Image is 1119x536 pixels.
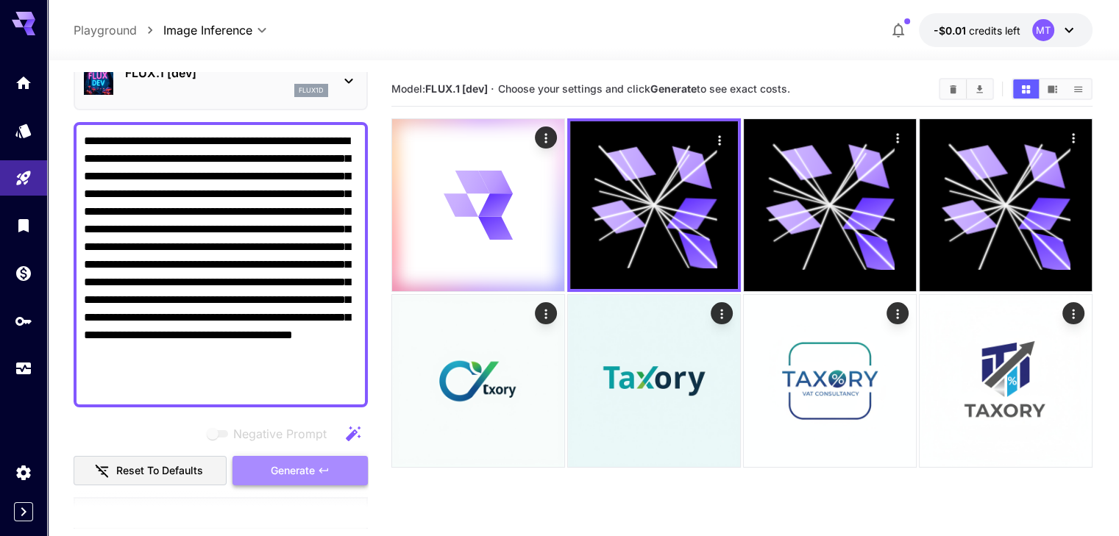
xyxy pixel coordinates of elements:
button: -$0.0122MT [919,13,1093,47]
button: Show images in list view [1065,79,1091,99]
span: Choose your settings and click to see exact costs. [498,82,790,95]
div: Actions [535,302,557,324]
div: Usage [15,360,32,378]
div: Library [15,216,32,235]
b: Generate [650,82,697,95]
b: FLUX.1 [dev] [425,82,487,95]
div: MT [1032,19,1054,41]
p: FLUX.1 [dev] [125,64,328,82]
a: Playground [74,21,137,39]
img: Z [568,295,740,467]
div: Wallet [15,264,32,282]
p: · [491,80,494,98]
button: Download All [967,79,992,99]
p: flux1d [299,85,324,96]
span: Negative prompts are not compatible with the selected model. [204,424,338,443]
div: FLUX.1 [dev]flux1d [84,58,358,103]
nav: breadcrumb [74,21,163,39]
div: Show images in grid viewShow images in video viewShow images in list view [1012,78,1093,100]
div: Actions [887,126,909,149]
button: Generate [232,456,368,486]
div: Clear ImagesDownload All [939,78,994,100]
div: API Keys [15,312,32,330]
button: Show images in grid view [1013,79,1039,99]
button: Clear Images [940,79,966,99]
button: Expand sidebar [14,502,33,521]
span: credits left [969,24,1020,37]
div: Actions [1062,126,1084,149]
img: 2Q== [392,295,564,467]
div: Actions [711,302,733,324]
div: Home [15,74,32,92]
span: Generate [271,462,315,480]
div: Actions [708,129,731,151]
button: Show images in video view [1040,79,1065,99]
div: Playground [15,169,32,187]
div: Actions [535,126,557,149]
span: Negative Prompt [233,425,327,443]
div: -$0.0122 [934,23,1020,38]
span: Model: [391,82,487,95]
img: 9k= [744,295,916,467]
span: Image Inference [163,21,252,39]
div: Actions [1062,302,1084,324]
button: Reset to defaults [74,456,227,486]
div: Settings [15,463,32,482]
img: 2Q== [920,295,1092,467]
div: Actions [887,302,909,324]
span: -$0.01 [934,24,969,37]
div: Models [15,121,32,140]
